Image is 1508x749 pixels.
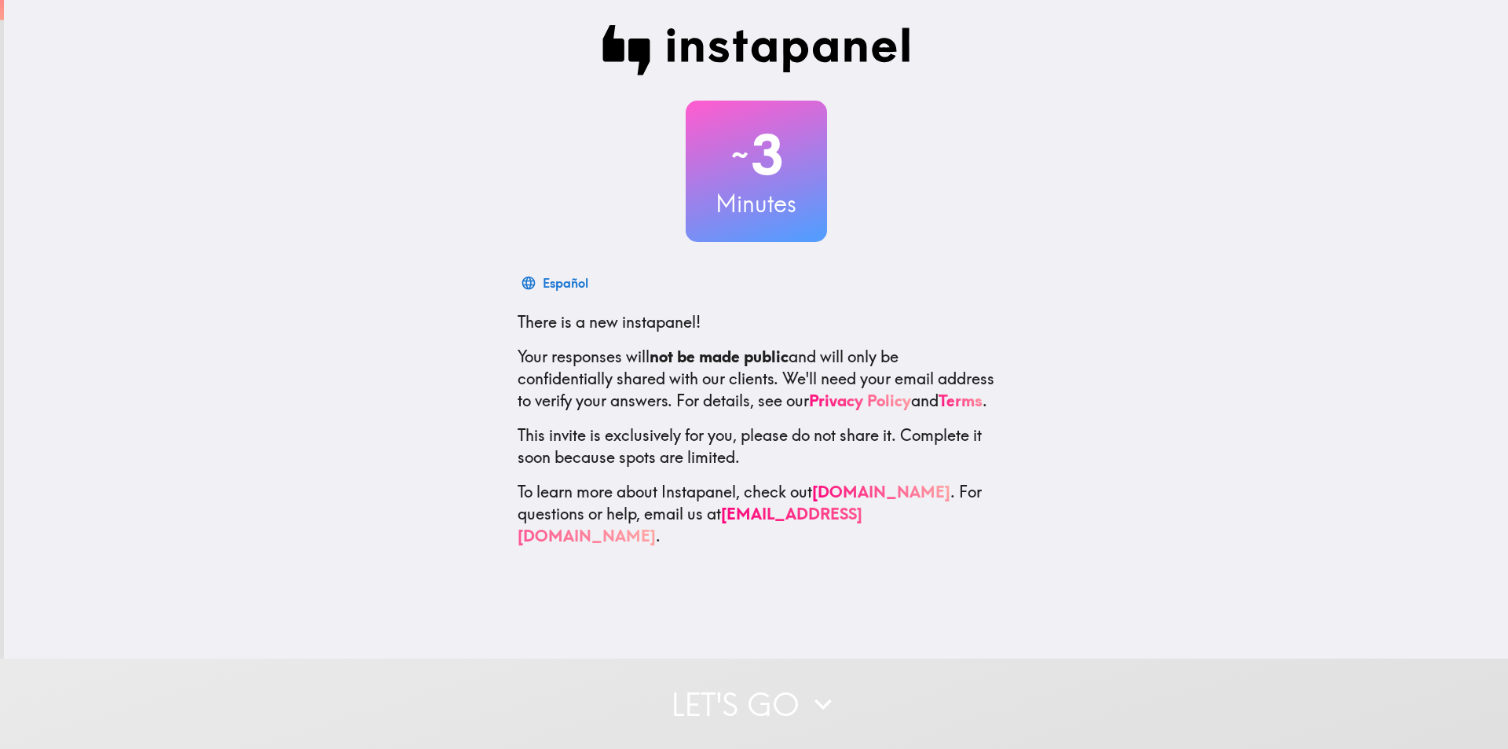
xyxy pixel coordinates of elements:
h2: 3 [686,123,827,187]
b: not be made public [650,347,789,366]
span: ~ [729,131,751,178]
a: Privacy Policy [809,391,911,410]
p: Your responses will and will only be confidentially shared with our clients. We'll need your emai... [518,346,995,412]
a: Terms [939,391,983,410]
div: Español [543,272,588,294]
img: Instapanel [602,25,910,75]
span: There is a new instapanel! [518,312,701,332]
p: This invite is exclusively for you, please do not share it. Complete it soon because spots are li... [518,424,995,468]
a: [EMAIL_ADDRESS][DOMAIN_NAME] [518,504,862,545]
p: To learn more about Instapanel, check out . For questions or help, email us at . [518,481,995,547]
button: Español [518,267,595,299]
a: [DOMAIN_NAME] [812,482,950,501]
h3: Minutes [686,187,827,220]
